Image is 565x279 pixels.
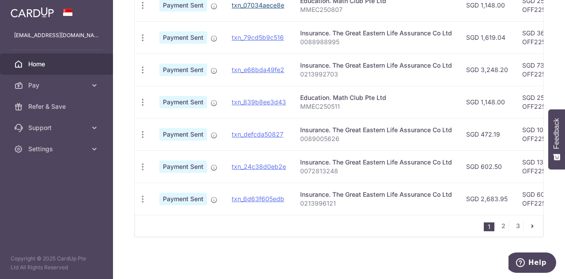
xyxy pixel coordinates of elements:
[300,70,452,79] p: 0213992703
[498,221,508,231] a: 2
[459,118,515,150] td: SGD 472.19
[232,163,286,170] a: txn_24c38d0eb2e
[484,215,543,237] nav: pager
[300,167,452,176] p: 0072813248
[300,29,452,38] div: Insurance. The Great Eastern Life Assurance Co Ltd
[300,5,452,14] p: MMEC250807
[28,81,87,90] span: Pay
[484,222,494,231] li: 1
[300,190,452,199] div: Insurance. The Great Eastern Life Assurance Co Ltd
[553,118,561,149] span: Feedback
[159,193,207,205] span: Payment Sent
[508,252,556,275] iframe: Opens a widget where you can find more information
[159,161,207,173] span: Payment Sent
[28,60,87,69] span: Home
[459,54,515,86] td: SGD 3,248.20
[300,93,452,102] div: Education. Math Club Pte Ltd
[232,195,284,203] a: txn_6d63f605edb
[14,31,99,40] p: [EMAIL_ADDRESS][DOMAIN_NAME]
[159,128,207,141] span: Payment Sent
[232,66,284,73] a: txn_e66bda49fe2
[459,21,515,54] td: SGD 1,619.04
[159,96,207,108] span: Payment Sent
[232,34,284,41] a: txn_79cd5b9c516
[459,150,515,183] td: SGD 602.50
[459,183,515,215] td: SGD 2,683.95
[300,102,452,111] p: MMEC250511
[300,134,452,143] p: 0089005626
[459,86,515,118] td: SGD 1,148.00
[300,158,452,167] div: Insurance. The Great Eastern Life Assurance Co Ltd
[548,109,565,169] button: Feedback - Show survey
[159,64,207,76] span: Payment Sent
[300,126,452,134] div: Insurance. The Great Eastern Life Assurance Co Ltd
[159,31,207,44] span: Payment Sent
[28,145,87,153] span: Settings
[232,1,284,9] a: txn_07034aece8e
[300,61,452,70] div: Insurance. The Great Eastern Life Assurance Co Ltd
[300,38,452,46] p: 0088988995
[232,98,286,106] a: txn_839b8ee3d43
[512,221,523,231] a: 3
[28,123,87,132] span: Support
[11,7,54,18] img: CardUp
[232,130,283,138] a: txn_defcda50827
[300,199,452,208] p: 0213996121
[28,102,87,111] span: Refer & Save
